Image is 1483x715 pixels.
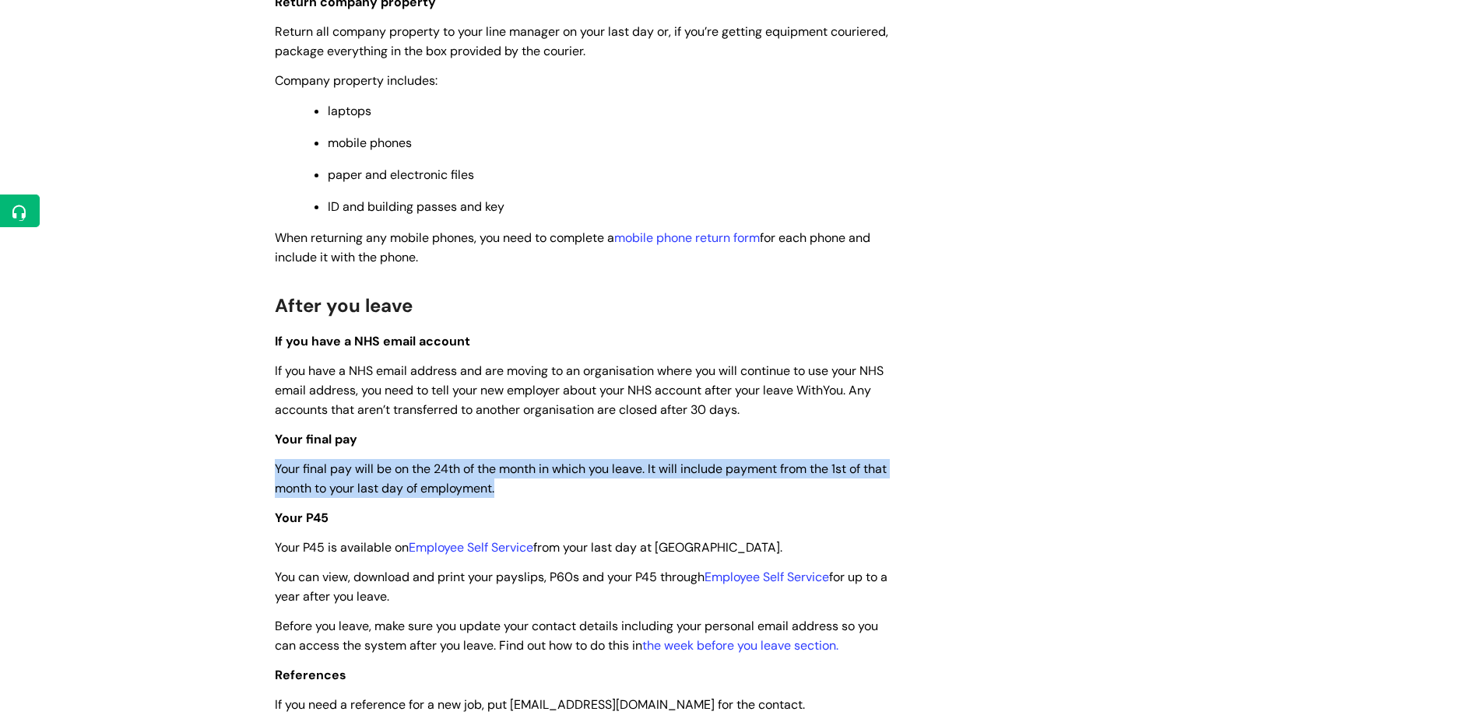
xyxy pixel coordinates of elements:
a: Employee Self Service [409,539,533,556]
a: Employee Self Service [705,569,829,585]
span: Your final pay will be on the 24th of the month in which you leave. It will include payment from ... [275,461,887,496]
span: Your P45 is available on from your last day at [GEOGRAPHIC_DATA]. [275,539,782,556]
span: If you need a reference for a new job, put [EMAIL_ADDRESS][DOMAIN_NAME] for the contact. [275,696,805,713]
span: After you leave [275,293,413,317]
span: Your final pay [275,431,357,447]
span: ID and building passes and key [328,198,504,215]
span: References [275,667,346,683]
span: Your P45 [275,510,329,526]
span: paper and electronic files [328,166,474,183]
span: Return all company property to your line manager on your last day or, if you’re getting equipment... [275,23,888,59]
span: mobile phones [328,135,412,151]
span: You can view, download and print your payslips, P60s and your P45 through for up to a year after ... [275,569,887,605]
span: When returning any mobile phones, you need to complete a for each phone and include it with the p... [275,230,870,265]
a: the week before you leave section. [642,637,838,654]
span: Before you leave, make sure you update your contact details including your personal email address... [275,618,878,654]
span: laptops [328,103,371,119]
span: If you have a NHS email account [275,333,470,349]
span: Company property includes: [275,72,438,89]
a: mobile phone return form [614,230,760,246]
span: If you have a NHS email address and are moving to an organisation where you will continue to use ... [275,363,884,418]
